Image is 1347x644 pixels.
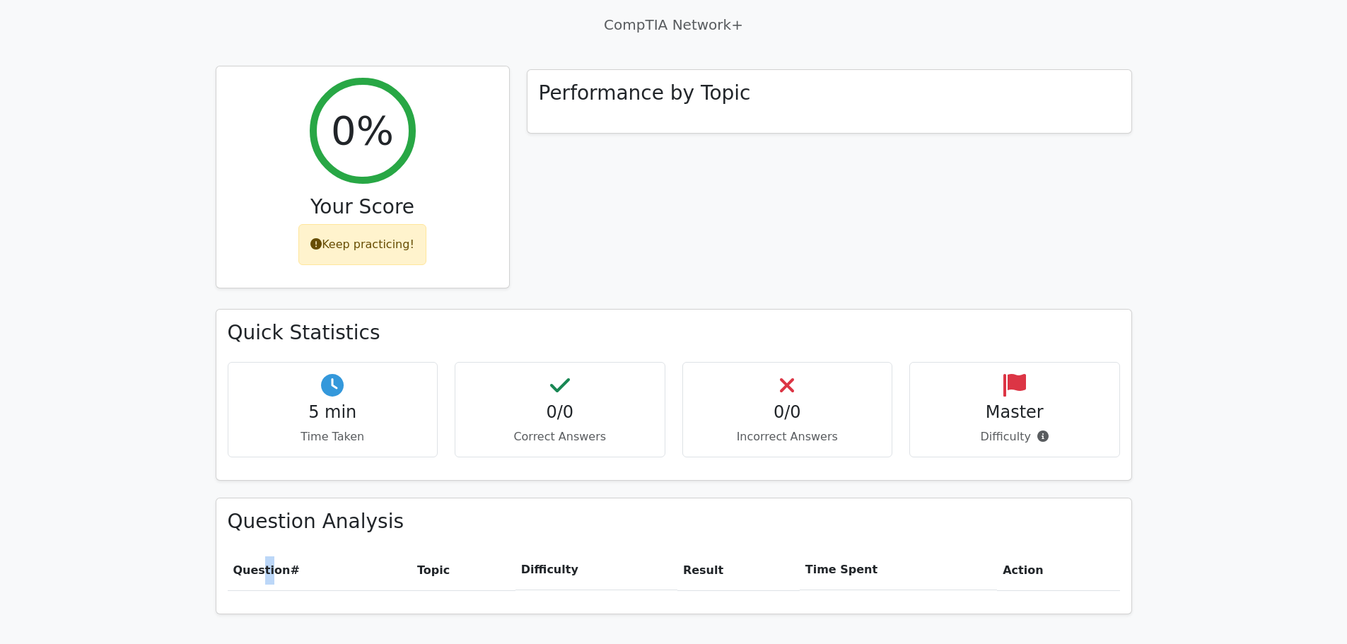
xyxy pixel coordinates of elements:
[298,224,426,265] div: Keep practicing!
[240,428,426,445] p: Time Taken
[233,563,291,577] span: Question
[921,402,1108,423] h4: Master
[997,550,1119,590] th: Action
[694,428,881,445] p: Incorrect Answers
[228,550,412,590] th: #
[921,428,1108,445] p: Difficulty
[677,550,800,590] th: Result
[228,510,1120,534] h3: Question Analysis
[800,550,997,590] th: Time Spent
[216,14,1132,35] p: CompTIA Network+
[228,195,498,219] h3: Your Score
[412,550,515,590] th: Topic
[694,402,881,423] h4: 0/0
[228,321,1120,345] h3: Quick Statistics
[331,107,394,154] h2: 0%
[539,81,751,105] h3: Performance by Topic
[467,428,653,445] p: Correct Answers
[240,402,426,423] h4: 5 min
[515,550,677,590] th: Difficulty
[467,402,653,423] h4: 0/0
